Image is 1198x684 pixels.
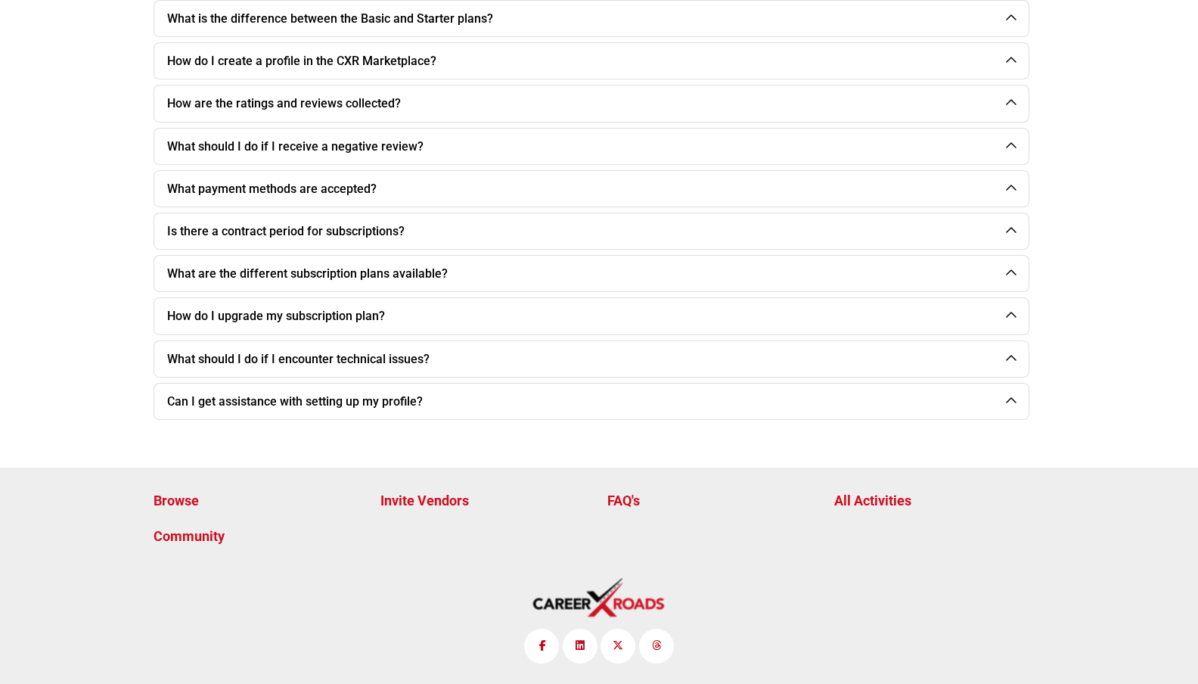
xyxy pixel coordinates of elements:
[563,629,597,664] a: LinkedIn Link
[154,384,1005,419] button: Can I get assistance with setting up my profile?
[154,298,1005,334] button: How do I upgrade my subscription plan?
[154,171,1005,207] button: What payment methods are accepted?
[639,629,674,664] a: Threads Link
[154,490,365,511] a: Browse
[531,577,667,620] img: No Site Logo
[154,85,1005,121] button: How are the ratings and reviews collected?
[834,490,1045,511] a: All Activities
[154,129,1005,164] button: What should I do if I receive a negative review?
[601,629,635,664] a: Twitter Link
[154,341,1005,377] button: What should I do if I encounter technical issues?
[154,213,1005,249] button: Is there a contract period for subscriptions?
[380,490,591,511] a: Invite Vendors
[154,526,365,546] a: Community
[524,629,559,664] a: Facebook Link
[154,1,1005,36] button: What is the difference between the Basic and Starter plans?
[154,43,1005,79] button: How do I create a profile in the CXR Marketplace?
[607,490,818,511] a: FAQ's
[154,256,1005,291] button: What are the different subscription plans available?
